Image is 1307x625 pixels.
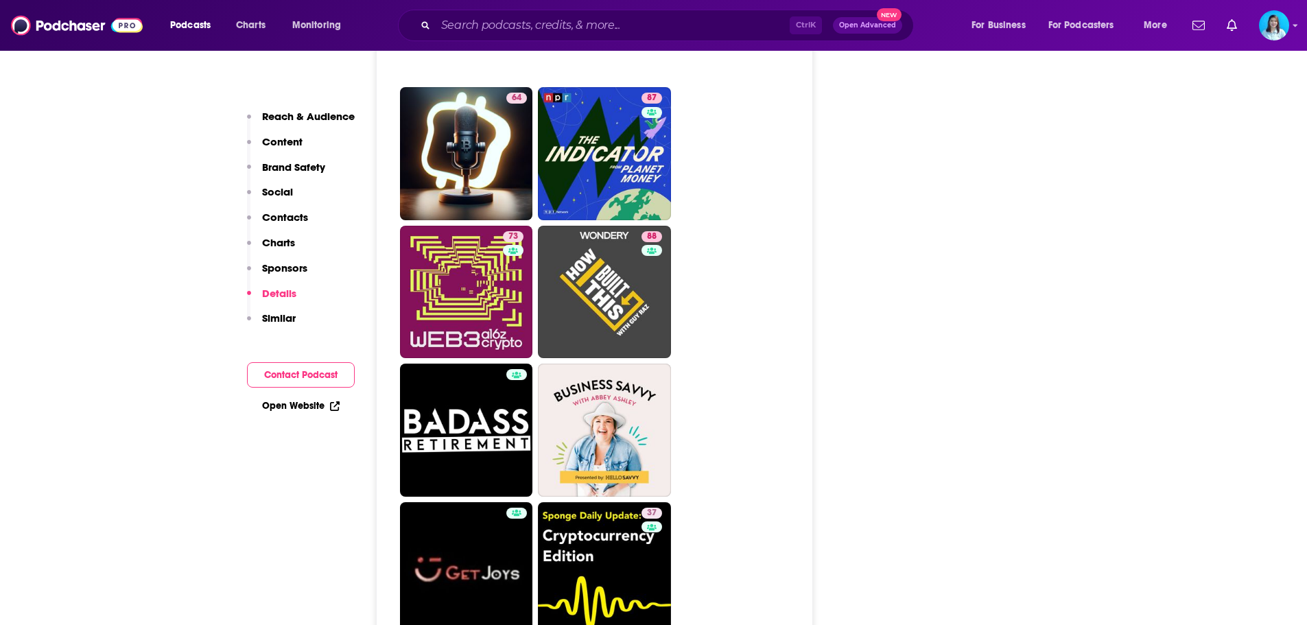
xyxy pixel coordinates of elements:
[292,16,341,35] span: Monitoring
[506,93,527,104] a: 64
[839,22,896,29] span: Open Advanced
[508,230,518,244] span: 73
[247,362,355,388] button: Contact Podcast
[170,16,211,35] span: Podcasts
[833,17,902,34] button: Open AdvancedNew
[512,91,521,105] span: 64
[877,8,902,21] span: New
[647,230,657,244] span: 88
[262,135,303,148] p: Content
[503,231,523,242] a: 73
[790,16,822,34] span: Ctrl K
[247,211,308,236] button: Contacts
[227,14,274,36] a: Charts
[262,236,295,249] p: Charts
[262,261,307,274] p: Sponsors
[400,226,533,359] a: 73
[247,287,296,312] button: Details
[247,311,296,337] button: Similar
[247,236,295,261] button: Charts
[538,226,671,359] a: 88
[1259,10,1289,40] span: Logged in as ClarisseG
[641,93,662,104] a: 87
[1048,16,1114,35] span: For Podcasters
[262,287,296,300] p: Details
[262,400,340,412] a: Open Website
[647,506,657,520] span: 37
[11,12,143,38] img: Podchaser - Follow, Share and Rate Podcasts
[962,14,1043,36] button: open menu
[436,14,790,36] input: Search podcasts, credits, & more...
[283,14,359,36] button: open menu
[262,185,293,198] p: Social
[641,231,662,242] a: 88
[247,185,293,211] button: Social
[400,87,533,220] a: 64
[641,508,662,519] a: 37
[1134,14,1184,36] button: open menu
[972,16,1026,35] span: For Business
[647,91,657,105] span: 87
[1039,14,1134,36] button: open menu
[247,135,303,161] button: Content
[236,16,266,35] span: Charts
[247,110,355,135] button: Reach & Audience
[161,14,228,36] button: open menu
[1259,10,1289,40] button: Show profile menu
[262,161,325,174] p: Brand Safety
[1144,16,1167,35] span: More
[538,87,671,220] a: 87
[247,161,325,186] button: Brand Safety
[411,10,927,41] div: Search podcasts, credits, & more...
[262,110,355,123] p: Reach & Audience
[247,261,307,287] button: Sponsors
[262,211,308,224] p: Contacts
[1221,14,1243,37] a: Show notifications dropdown
[1187,14,1210,37] a: Show notifications dropdown
[262,311,296,325] p: Similar
[1259,10,1289,40] img: User Profile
